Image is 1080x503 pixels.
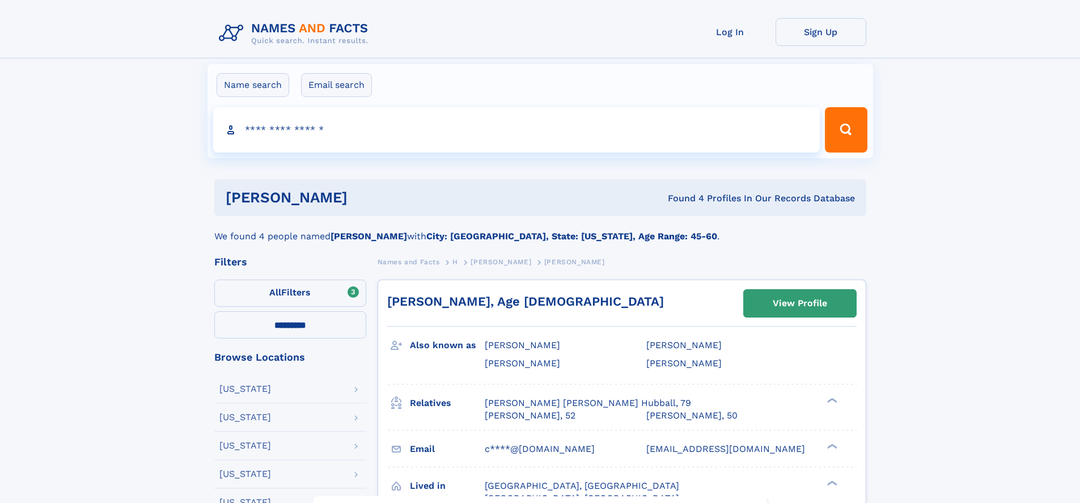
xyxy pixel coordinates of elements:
b: [PERSON_NAME] [331,231,407,242]
span: [PERSON_NAME] [485,358,560,369]
h3: Lived in [410,476,485,496]
h1: [PERSON_NAME] [226,191,508,205]
span: [PERSON_NAME] [646,358,722,369]
a: H [452,255,458,269]
div: We found 4 people named with . [214,216,866,243]
span: [PERSON_NAME] [646,340,722,350]
span: [PERSON_NAME] [471,258,531,266]
img: Logo Names and Facts [214,18,378,49]
h3: Email [410,439,485,459]
div: [US_STATE] [219,413,271,422]
div: [US_STATE] [219,470,271,479]
b: City: [GEOGRAPHIC_DATA], State: [US_STATE], Age Range: 45-60 [426,231,717,242]
div: ❯ [824,479,838,487]
label: Name search [217,73,289,97]
input: search input [213,107,820,153]
a: [PERSON_NAME], 50 [646,409,738,422]
div: [US_STATE] [219,441,271,450]
a: Sign Up [776,18,866,46]
h3: Also known as [410,336,485,355]
label: Email search [301,73,372,97]
h3: Relatives [410,394,485,413]
span: All [269,287,281,298]
a: [PERSON_NAME], Age [DEMOGRAPHIC_DATA] [387,294,664,308]
button: Search Button [825,107,867,153]
span: H [452,258,458,266]
div: ❯ [824,442,838,450]
a: [PERSON_NAME] [471,255,531,269]
span: [GEOGRAPHIC_DATA], [GEOGRAPHIC_DATA] [485,480,679,491]
div: Found 4 Profiles In Our Records Database [507,192,855,205]
a: Log In [685,18,776,46]
div: Browse Locations [214,352,366,362]
a: [PERSON_NAME], 52 [485,409,575,422]
div: [US_STATE] [219,384,271,394]
a: View Profile [744,290,856,317]
a: Names and Facts [378,255,440,269]
a: [PERSON_NAME] [PERSON_NAME] Hubball, 79 [485,397,691,409]
div: Filters [214,257,366,267]
span: [PERSON_NAME] [485,340,560,350]
label: Filters [214,280,366,307]
span: [PERSON_NAME] [544,258,605,266]
span: [EMAIL_ADDRESS][DOMAIN_NAME] [646,443,805,454]
div: View Profile [773,290,827,316]
div: ❯ [824,396,838,404]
